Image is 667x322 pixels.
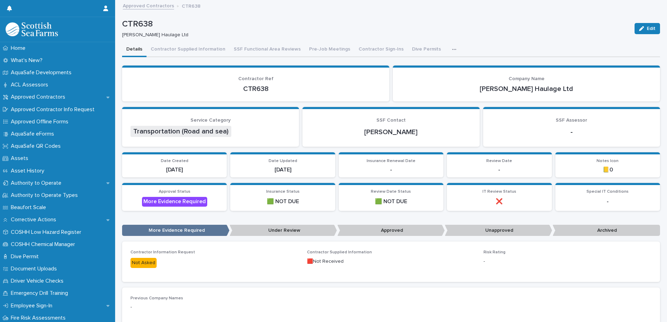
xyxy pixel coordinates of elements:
[556,118,587,123] span: SSF Assessor
[130,258,157,268] div: Not Asked
[130,296,183,300] span: Previous Company Names
[122,43,147,57] button: Details
[597,159,619,163] span: Notes Icon
[445,225,552,236] p: Unapproved
[8,69,77,76] p: AquaSafe Developments
[307,258,475,265] p: 🟥Not Received
[130,126,231,137] span: Transportation (Road and sea)
[367,159,415,163] span: Insurance Renewal Date
[8,168,50,174] p: Asset History
[8,131,60,137] p: AquaSafe eForms
[408,43,445,57] button: Dive Permits
[8,118,74,125] p: Approved Offline Forms
[307,250,372,254] span: Contractor Supplied Information
[122,32,626,38] p: [PERSON_NAME] Haulage Ltd
[371,190,411,194] span: Review Date Status
[142,197,207,206] div: More Evidence Required
[8,315,71,321] p: Fire Risk Assessments
[8,143,66,149] p: AquaSafe QR Codes
[343,198,439,205] p: 🟩 NOT DUE
[238,76,273,81] span: Contractor Ref
[266,190,300,194] span: Insurance Status
[122,19,629,29] p: CTR638
[123,1,174,9] a: Approved Contractors
[560,167,656,173] p: 📒0
[8,241,81,248] p: COSHH Chemical Manager
[130,304,299,311] p: -
[376,118,406,123] span: SSF Contact
[230,43,305,57] button: SSF Functional Area Reviews
[492,128,652,136] p: -
[130,250,195,254] span: Contractor Information Request
[8,253,44,260] p: Dive Permit
[8,204,52,211] p: Beaufort Scale
[8,216,62,223] p: Corrective Actions
[451,198,547,205] p: ❌
[401,85,652,93] p: [PERSON_NAME] Haulage Ltd
[190,118,231,123] span: Service Category
[8,290,74,297] p: Emergency Drill Training
[8,229,87,236] p: COSHH Low Hazard Register
[635,23,660,34] button: Edit
[337,225,445,236] p: Approved
[8,45,31,52] p: Home
[122,225,230,236] p: More Evidence Required
[8,180,67,186] p: Authority to Operate
[159,190,190,194] span: Approval Status
[354,43,408,57] button: Contractor Sign-Ins
[130,85,381,93] p: CTR638
[509,76,545,81] span: Company Name
[234,167,331,173] p: [DATE]
[486,159,512,163] span: Review Date
[8,57,48,64] p: What's New?
[269,159,297,163] span: Date Updated
[230,225,337,236] p: Under Review
[482,190,516,194] span: IT Review Status
[586,190,629,194] span: Special IT Conditions
[343,167,439,173] p: -
[305,43,354,57] button: Pre-Job Meetings
[311,128,471,136] p: [PERSON_NAME]
[234,198,331,205] p: 🟩 NOT DUE
[560,198,656,205] p: -
[8,82,54,88] p: ACL Assessors
[484,250,505,254] span: Risk Rating
[8,94,71,100] p: Approved Contractors
[8,192,83,199] p: Authority to Operate Types
[484,258,652,265] p: -
[451,167,547,173] p: -
[161,159,188,163] span: Date Created
[147,43,230,57] button: Contractor Supplied Information
[553,225,660,236] p: Archived
[8,266,62,272] p: Document Uploads
[182,2,201,9] p: CTR638
[126,167,223,173] p: [DATE]
[647,26,655,31] span: Edit
[6,22,58,36] img: bPIBxiqnSb2ggTQWdOVV
[8,302,58,309] p: Employee Sign-In
[8,106,100,113] p: Approved Contractor Info Request
[8,278,69,284] p: Driver Vehicle Checks
[8,155,34,162] p: Assets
